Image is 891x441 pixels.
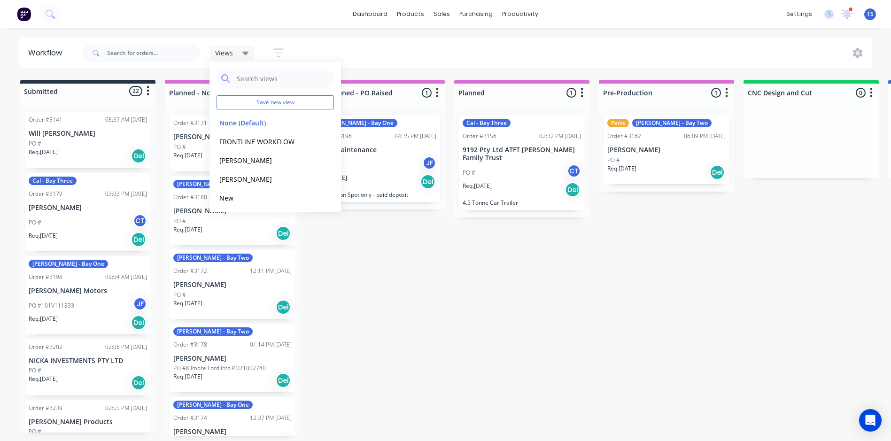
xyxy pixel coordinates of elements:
div: [PERSON_NAME] - Bay OneOrder #319809:04 AM [DATE][PERSON_NAME] MotorsPO #101V111833JFReq.[DATE]Del [25,256,151,334]
p: PO # [463,169,475,177]
div: Cal - Bay Three [463,119,511,127]
div: Del [276,300,291,315]
div: Cal - Bay Three [29,177,77,185]
div: Order #320202:08 PM [DATE]NICKA INVESTMENTS PTY LTDPO #Req.[DATE]Del [25,339,151,395]
div: Order #3172 [173,267,207,275]
p: 9192 Pty Ltd ATFT [PERSON_NAME] Family Trust [463,146,581,162]
div: [PERSON_NAME] - Bay One [173,401,253,409]
div: 03:03 PM [DATE] [105,190,147,198]
div: [PERSON_NAME] - Bay One [29,260,108,268]
p: PO # [173,291,186,299]
div: 09:04 AM [DATE] [105,273,147,281]
input: Search for orders... [107,44,200,62]
div: CT [567,164,581,178]
div: Del [131,375,146,390]
span: TS [867,10,874,18]
p: Req. [DATE] [29,375,58,383]
p: Req. [DATE] [173,299,202,308]
div: productivity [497,7,543,21]
div: Parts[PERSON_NAME] - Bay TwoOrder #316206:09 PM [DATE][PERSON_NAME]PO #Req.[DATE]Del [604,115,729,184]
div: Del [276,226,291,241]
p: Req. [DATE] [463,182,492,190]
button: [PERSON_NAME] [217,155,317,166]
div: 06:09 PM [DATE] [684,132,726,140]
div: [PERSON_NAME] - Bay Two [173,327,253,336]
div: 01:14 PM [DATE] [250,340,292,349]
p: [PERSON_NAME] [173,207,292,215]
p: PO # [607,156,620,164]
div: [PERSON_NAME] - Bay Two [173,254,253,262]
button: [PERSON_NAME] [217,174,317,185]
div: Order #313110:29 AM [DATE][PERSON_NAME]PO #Req.[DATE]Del [170,115,295,171]
p: [PERSON_NAME] [607,146,726,154]
div: 12:11 PM [DATE] [250,267,292,275]
div: Del [420,174,435,189]
p: PO #101V111833 [29,302,74,310]
div: [PERSON_NAME] - Bay Two [632,119,712,127]
p: PO # [173,143,186,151]
div: Order #3178 [173,340,207,349]
p: PO # [29,139,41,148]
div: Workflow [28,47,67,59]
p: Req. [DATE] [173,151,202,160]
span: Views [215,48,233,58]
button: New [217,193,317,203]
div: Order #3131 [173,119,207,127]
p: [PERSON_NAME] [173,281,292,289]
div: Del [131,148,146,163]
div: [PERSON_NAME] - Bay TwoOrder #317801:14 PM [DATE][PERSON_NAME]PO #Kilmore Ford Info PO71002740Req... [170,324,295,393]
div: 02:08 PM [DATE] [105,343,147,351]
button: FRONTLINE WORKFLOW [217,136,317,147]
div: JF [422,156,436,170]
div: CT [133,214,147,228]
div: Del [710,165,725,180]
button: [PERSON_NAME]-IPAD [217,211,317,222]
div: 12:37 PM [DATE] [250,414,292,422]
button: None (Default) [217,117,317,128]
div: Del [565,182,580,197]
p: PO # [29,218,41,227]
div: Del [131,315,146,330]
input: Search views [236,69,329,88]
p: NICKA INVESTMENTS PTY LTD [29,357,147,365]
p: Req. [DATE] [29,232,58,240]
div: JF [133,297,147,311]
div: [PERSON_NAME] - Bay One [318,119,397,127]
div: [PERSON_NAME] - Bay Two [173,180,253,188]
button: Save new view [217,95,334,109]
p: PO # [173,217,186,225]
div: Order #3239 [29,404,62,412]
div: 04:35 PM [DATE] [395,132,436,140]
div: [PERSON_NAME] - Bay OneOrder #319604:35 PM [DATE]DRW MaintenancePO #JFReq.[DATE]DelProduction Spo... [314,115,440,202]
div: Open Intercom Messenger [859,409,882,432]
p: Req. [DATE] [173,225,202,234]
p: Req. [DATE] [607,164,636,173]
p: Req. [DATE] [173,372,202,381]
div: purchasing [455,7,497,21]
div: 05:57 AM [DATE] [105,116,147,124]
p: PO # [29,366,41,375]
p: [PERSON_NAME] Motors [29,287,147,295]
p: [PERSON_NAME] Products [29,418,147,426]
p: Will [PERSON_NAME] [29,130,147,138]
div: Order #3174 [173,414,207,422]
div: Parts [607,119,629,127]
img: Factory [17,7,31,21]
div: [PERSON_NAME] - Bay TwoOrder #318001:20 PM [DATE][PERSON_NAME]PO #Req.[DATE]Del [170,176,295,245]
p: [PERSON_NAME] [173,133,292,141]
div: Order #3180 [173,193,207,201]
div: Order #3179 [29,190,62,198]
div: Del [276,373,291,388]
p: Req. [DATE] [29,315,58,323]
p: [PERSON_NAME] [173,428,292,436]
div: Order #3156 [463,132,496,140]
div: settings [782,7,817,21]
p: Production Spot only - paid deposit [318,191,436,198]
div: Order #3198 [29,273,62,281]
div: Cal - Bay ThreeOrder #315602:32 PM [DATE]9192 Pty Ltd ATFT [PERSON_NAME] Family TrustPO #CTReq.[D... [459,115,585,210]
div: Order #314105:57 AM [DATE]Will [PERSON_NAME]PO #Req.[DATE]Del [25,112,151,168]
div: Cal - Bay ThreeOrder #317903:03 PM [DATE][PERSON_NAME]PO #CTReq.[DATE]Del [25,173,151,251]
div: Del [131,232,146,247]
p: PO # [29,427,41,436]
div: [PERSON_NAME] - Bay TwoOrder #317212:11 PM [DATE][PERSON_NAME]PO #Req.[DATE]Del [170,250,295,319]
